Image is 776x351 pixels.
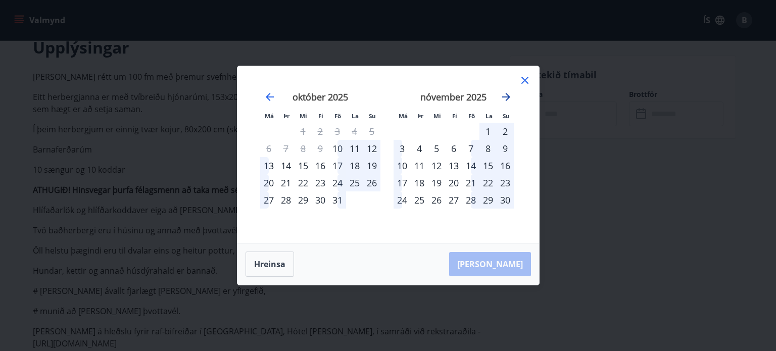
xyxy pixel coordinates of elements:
small: Fö [468,112,475,120]
div: 19 [363,157,380,174]
small: Þr [283,112,289,120]
td: Choose mánudagur, 3. nóvember 2025 as your check-in date. It’s available. [394,140,411,157]
div: 26 [363,174,380,191]
div: 27 [445,191,462,209]
td: Choose þriðjudagur, 4. nóvember 2025 as your check-in date. It’s available. [411,140,428,157]
td: Not available. mánudagur, 6. október 2025 [260,140,277,157]
div: 28 [277,191,295,209]
button: Hreinsa [246,252,294,277]
td: Choose fimmtudagur, 30. október 2025 as your check-in date. It’s available. [312,191,329,209]
td: Choose föstudagur, 10. október 2025 as your check-in date. It’s available. [329,140,346,157]
td: Not available. föstudagur, 3. október 2025 [329,123,346,140]
td: Choose laugardagur, 1. nóvember 2025 as your check-in date. It’s available. [479,123,497,140]
div: 30 [312,191,329,209]
div: 17 [394,174,411,191]
td: Choose þriðjudagur, 21. október 2025 as your check-in date. It’s available. [277,174,295,191]
div: 3 [394,140,411,157]
div: 30 [497,191,514,209]
td: Choose föstudagur, 24. október 2025 as your check-in date. It’s available. [329,174,346,191]
div: 27 [260,191,277,209]
td: Choose föstudagur, 7. nóvember 2025 as your check-in date. It’s available. [462,140,479,157]
td: Choose laugardagur, 25. október 2025 as your check-in date. It’s available. [346,174,363,191]
div: 22 [479,174,497,191]
td: Not available. fimmtudagur, 2. október 2025 [312,123,329,140]
td: Choose miðvikudagur, 15. október 2025 as your check-in date. It’s available. [295,157,312,174]
strong: október 2025 [293,91,348,103]
div: 16 [312,157,329,174]
div: 21 [277,174,295,191]
div: 12 [363,140,380,157]
div: 21 [462,174,479,191]
small: Fi [452,112,457,120]
td: Choose sunnudagur, 19. október 2025 as your check-in date. It’s available. [363,157,380,174]
td: Choose laugardagur, 11. október 2025 as your check-in date. It’s available. [346,140,363,157]
td: Not available. miðvikudagur, 8. október 2025 [295,140,312,157]
div: 14 [277,157,295,174]
div: 8 [479,140,497,157]
div: Move forward to switch to the next month. [500,91,512,103]
td: Choose fimmtudagur, 20. nóvember 2025 as your check-in date. It’s available. [445,174,462,191]
small: La [486,112,493,120]
td: Choose miðvikudagur, 12. nóvember 2025 as your check-in date. It’s available. [428,157,445,174]
td: Choose þriðjudagur, 11. nóvember 2025 as your check-in date. It’s available. [411,157,428,174]
td: Choose þriðjudagur, 18. nóvember 2025 as your check-in date. It’s available. [411,174,428,191]
td: Choose fimmtudagur, 6. nóvember 2025 as your check-in date. It’s available. [445,140,462,157]
div: 28 [462,191,479,209]
div: 24 [329,174,346,191]
small: Mi [300,112,307,120]
td: Choose mánudagur, 17. nóvember 2025 as your check-in date. It’s available. [394,174,411,191]
div: 4 [411,140,428,157]
div: 29 [479,191,497,209]
td: Choose sunnudagur, 2. nóvember 2025 as your check-in date. It’s available. [497,123,514,140]
small: Su [503,112,510,120]
td: Choose laugardagur, 18. október 2025 as your check-in date. It’s available. [346,157,363,174]
td: Choose laugardagur, 29. nóvember 2025 as your check-in date. It’s available. [479,191,497,209]
div: 10 [394,157,411,174]
div: 13 [260,157,277,174]
small: La [352,112,359,120]
td: Choose miðvikudagur, 22. október 2025 as your check-in date. It’s available. [295,174,312,191]
td: Choose mánudagur, 20. október 2025 as your check-in date. It’s available. [260,174,277,191]
div: 29 [295,191,312,209]
small: Fi [318,112,323,120]
div: 20 [445,174,462,191]
div: 26 [428,191,445,209]
small: Má [399,112,408,120]
td: Choose sunnudagur, 26. október 2025 as your check-in date. It’s available. [363,174,380,191]
div: 11 [411,157,428,174]
div: 11 [346,140,363,157]
td: Choose fimmtudagur, 13. nóvember 2025 as your check-in date. It’s available. [445,157,462,174]
td: Choose fimmtudagur, 23. október 2025 as your check-in date. It’s available. [312,174,329,191]
div: 15 [295,157,312,174]
div: 6 [445,140,462,157]
small: Þr [417,112,423,120]
td: Choose föstudagur, 28. nóvember 2025 as your check-in date. It’s available. [462,191,479,209]
div: 24 [394,191,411,209]
small: Fö [334,112,341,120]
div: 25 [411,191,428,209]
div: 16 [497,157,514,174]
td: Choose föstudagur, 31. október 2025 as your check-in date. It’s available. [329,191,346,209]
div: 19 [428,174,445,191]
td: Choose miðvikudagur, 5. nóvember 2025 as your check-in date. It’s available. [428,140,445,157]
div: 5 [428,140,445,157]
div: Move backward to switch to the previous month. [264,91,276,103]
td: Choose mánudagur, 13. október 2025 as your check-in date. It’s available. [260,157,277,174]
td: Choose laugardagur, 22. nóvember 2025 as your check-in date. It’s available. [479,174,497,191]
td: Not available. laugardagur, 4. október 2025 [346,123,363,140]
td: Choose föstudagur, 21. nóvember 2025 as your check-in date. It’s available. [462,174,479,191]
td: Choose miðvikudagur, 19. nóvember 2025 as your check-in date. It’s available. [428,174,445,191]
div: 22 [295,174,312,191]
td: Choose laugardagur, 15. nóvember 2025 as your check-in date. It’s available. [479,157,497,174]
div: 23 [312,174,329,191]
small: Su [369,112,376,120]
td: Choose þriðjudagur, 28. október 2025 as your check-in date. It’s available. [277,191,295,209]
td: Not available. sunnudagur, 5. október 2025 [363,123,380,140]
div: Calendar [250,78,527,231]
div: 25 [346,174,363,191]
div: 7 [462,140,479,157]
td: Choose miðvikudagur, 26. nóvember 2025 as your check-in date. It’s available. [428,191,445,209]
div: 15 [479,157,497,174]
div: 31 [329,191,346,209]
div: 14 [462,157,479,174]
